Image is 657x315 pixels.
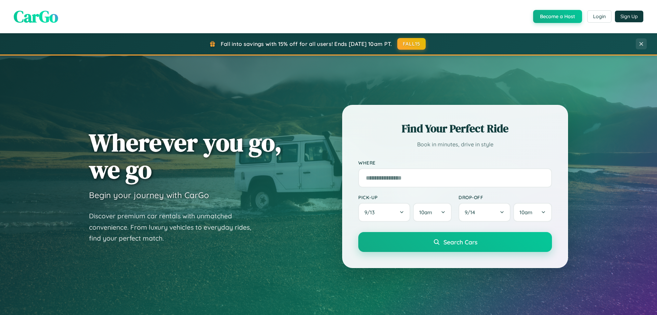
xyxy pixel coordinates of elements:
[397,38,426,50] button: FALL15
[587,10,611,23] button: Login
[513,203,552,222] button: 10am
[459,203,511,222] button: 9/14
[419,209,432,216] span: 10am
[413,203,452,222] button: 10am
[465,209,478,216] span: 9 / 14
[89,190,209,200] h3: Begin your journey with CarGo
[89,129,282,183] h1: Wherever you go, we go
[358,160,552,166] label: Where
[89,210,260,244] p: Discover premium car rentals with unmatched convenience. From luxury vehicles to everyday rides, ...
[358,140,552,149] p: Book in minutes, drive in style
[221,40,392,47] span: Fall into savings with 15% off for all users! Ends [DATE] 10am PT.
[358,203,410,222] button: 9/13
[459,194,552,200] label: Drop-off
[358,194,452,200] label: Pick-up
[519,209,532,216] span: 10am
[533,10,582,23] button: Become a Host
[358,232,552,252] button: Search Cars
[364,209,378,216] span: 9 / 13
[615,11,643,22] button: Sign Up
[358,121,552,136] h2: Find Your Perfect Ride
[14,5,58,28] span: CarGo
[443,238,477,246] span: Search Cars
